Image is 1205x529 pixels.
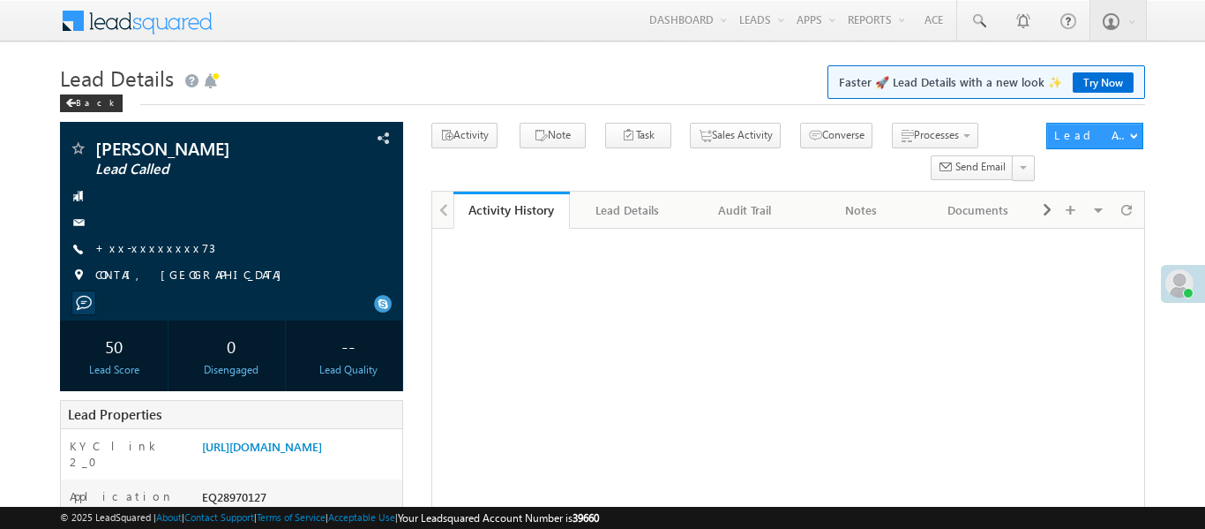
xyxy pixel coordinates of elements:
[60,94,123,112] div: Back
[839,73,1134,91] span: Faster 🚀 Lead Details with a new look ✨
[95,240,215,255] a: +xx-xxxxxxxx73
[95,140,307,157] span: [PERSON_NAME]
[70,488,184,520] label: Application Number
[955,159,1006,175] span: Send Email
[467,201,557,218] div: Activity History
[64,329,163,362] div: 50
[95,267,290,284] span: CONTAI, [GEOGRAPHIC_DATA]
[299,362,398,378] div: Lead Quality
[398,511,599,525] span: Your Leadsquared Account Number is
[1046,123,1143,149] button: Lead Actions
[800,123,872,148] button: Converse
[182,362,281,378] div: Disengaged
[520,123,586,148] button: Note
[818,200,904,221] div: Notes
[573,511,599,525] span: 39660
[70,438,184,470] label: KYC link 2_0
[182,329,281,362] div: 0
[60,64,174,92] span: Lead Details
[687,192,804,229] a: Audit Trail
[64,362,163,378] div: Lead Score
[60,510,599,526] span: © 2025 LeadSquared | | | | |
[60,94,131,109] a: Back
[202,439,322,454] a: [URL][DOMAIN_NAME]
[68,405,161,423] span: Lead Properties
[1073,72,1134,93] a: Try Now
[570,192,686,229] a: Lead Details
[701,200,788,221] div: Audit Trail
[605,123,671,148] button: Task
[95,161,307,178] span: Lead Called
[931,155,1014,181] button: Send Email
[257,511,326,523] a: Terms of Service
[453,192,570,229] a: Activity History
[920,192,1037,229] a: Documents
[914,128,959,141] span: Processes
[934,200,1021,221] div: Documents
[198,488,402,513] div: EQ28970127
[892,123,978,148] button: Processes
[804,192,920,229] a: Notes
[1054,127,1129,143] div: Lead Actions
[431,123,498,148] button: Activity
[328,511,395,523] a: Acceptable Use
[299,329,398,362] div: --
[690,123,781,148] button: Sales Activity
[184,511,254,523] a: Contact Support
[156,511,182,523] a: About
[584,200,670,221] div: Lead Details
